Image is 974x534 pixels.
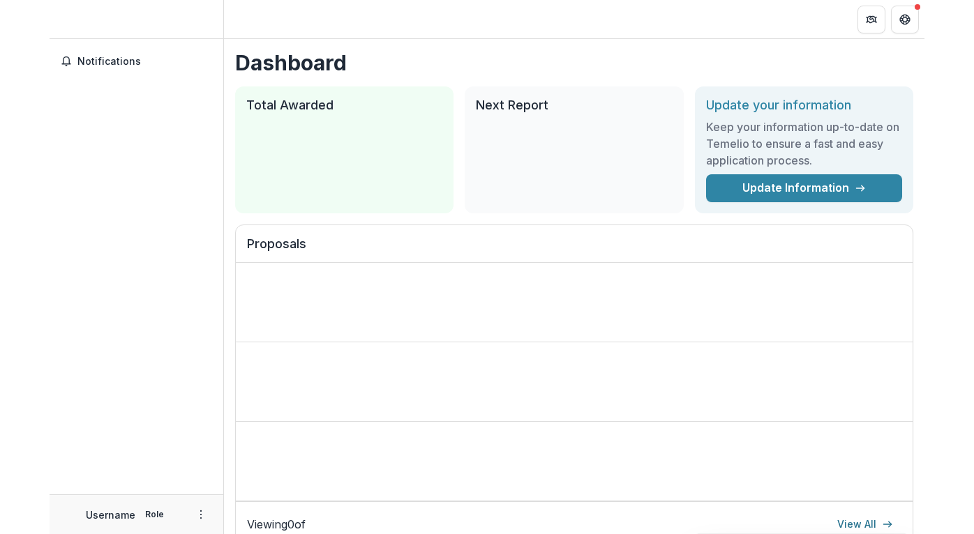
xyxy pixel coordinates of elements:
[841,6,869,33] button: Get Help
[197,98,393,113] h2: Total Awarded
[197,516,256,533] p: Viewing 0 of
[426,98,622,113] h2: Next Report
[197,236,852,263] h2: Proposals
[28,56,163,68] span: Notifications
[657,119,853,169] h3: Keep your information up-to-date on Temelio to ensure a fast and easy application process.
[186,50,864,75] h1: Dashboard
[657,174,853,202] a: Update Information
[143,506,160,523] button: More
[6,50,168,73] button: Notifications
[657,98,853,113] h2: Update your information
[91,508,119,521] p: Role
[808,6,836,33] button: Partners
[36,508,86,522] p: Username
